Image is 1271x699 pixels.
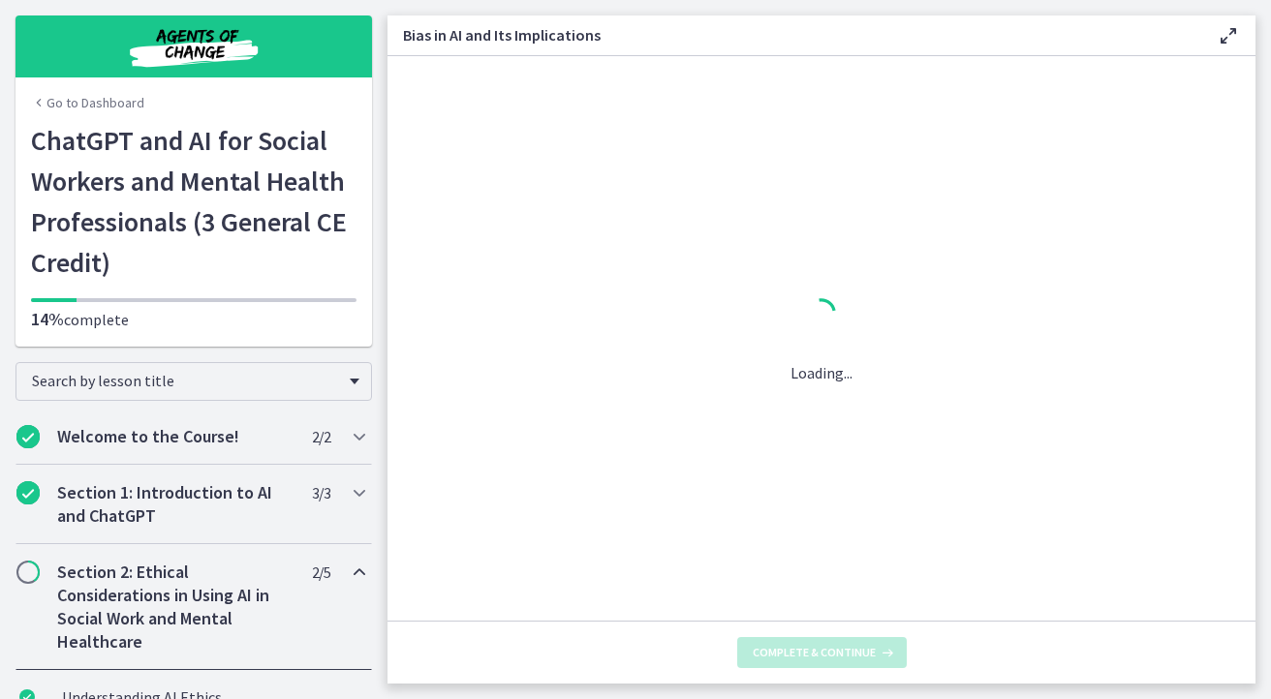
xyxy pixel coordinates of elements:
span: 14% [31,308,64,330]
span: Search by lesson title [32,371,340,390]
i: Completed [16,481,40,504]
h1: ChatGPT and AI for Social Workers and Mental Health Professionals (3 General CE Credit) [31,120,356,283]
span: 2 / 2 [312,425,330,448]
a: Go to Dashboard [31,93,144,112]
p: Loading... [790,361,852,384]
div: 1 [790,293,852,338]
span: Complete & continue [753,645,876,660]
span: 2 / 5 [312,561,330,584]
h3: Bias in AI and Its Implications [403,23,1186,46]
h2: Welcome to the Course! [57,425,294,448]
button: Complete & continue [737,637,907,668]
p: complete [31,308,356,331]
h2: Section 1: Introduction to AI and ChatGPT [57,481,294,528]
i: Completed [16,425,40,448]
img: Agents of Change [77,23,310,70]
div: Search by lesson title [15,362,372,401]
span: 3 / 3 [312,481,330,504]
h2: Section 2: Ethical Considerations in Using AI in Social Work and Mental Healthcare [57,561,294,653]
